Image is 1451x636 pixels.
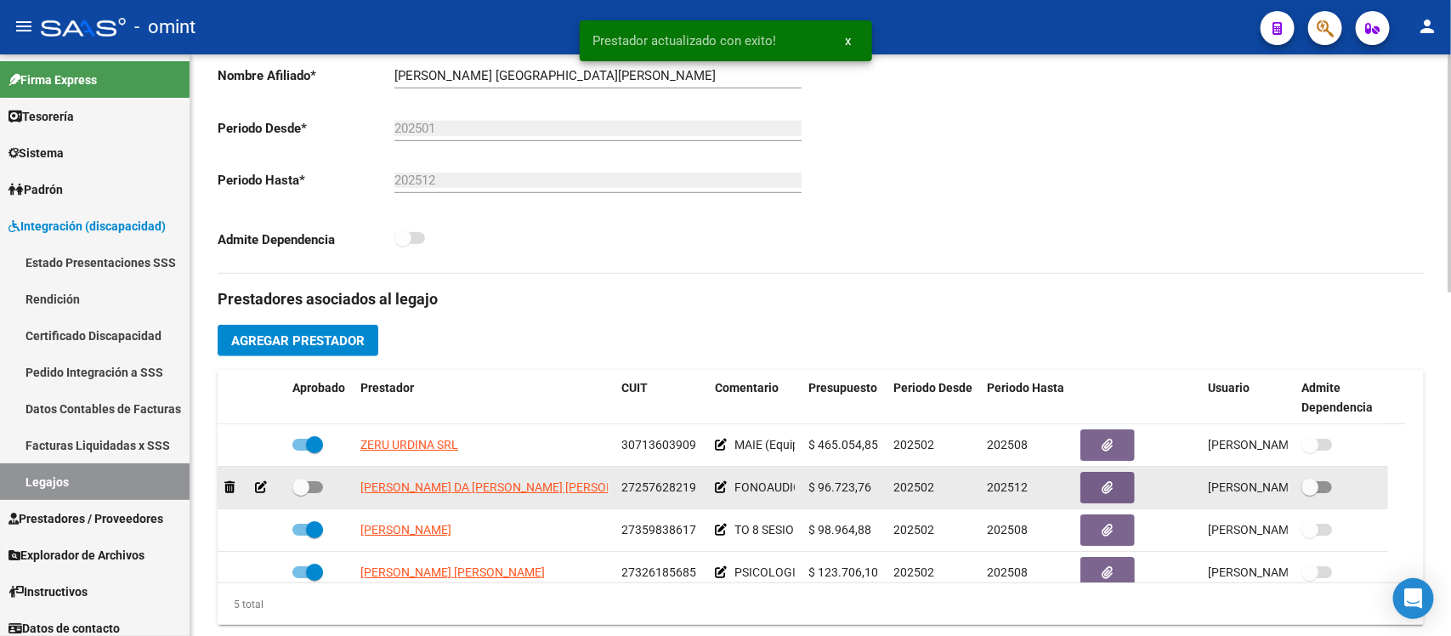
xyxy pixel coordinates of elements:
span: [PERSON_NAME] [DATE] [1208,480,1341,494]
span: Prestador actualizado con exito! [593,32,777,49]
span: Comentario [715,381,779,395]
span: Periodo Hasta [987,381,1064,395]
span: - omint [134,9,196,46]
datatable-header-cell: Comentario [708,370,802,426]
p: Nombre Afiliado [218,66,394,85]
button: x [832,26,865,56]
span: 202508 [987,438,1028,451]
span: Prestadores / Proveedores [9,509,163,528]
h3: Prestadores asociados al legajo [218,287,1424,311]
span: 202508 [987,565,1028,579]
datatable-header-cell: Periodo Desde [887,370,980,426]
span: 27359838617 [621,523,696,537]
span: 202502 [893,565,934,579]
p: Admite Dependencia [218,230,394,249]
span: [PERSON_NAME] [PERSON_NAME] [360,565,545,579]
span: 202502 [893,438,934,451]
span: PSICOLOGIA 8 SESIONES MENSUALES [734,565,940,579]
span: MAIE (Equipo) [734,438,810,451]
span: Agregar Prestador [231,333,365,349]
span: Instructivos [9,582,88,601]
span: $ 98.964,88 [808,523,871,537]
span: $ 96.723,76 [808,480,871,494]
p: Periodo Desde [218,119,394,138]
span: Usuario [1208,381,1250,395]
datatable-header-cell: CUIT [615,370,708,426]
span: 202502 [893,480,934,494]
span: Integración (discapacidad) [9,217,166,236]
datatable-header-cell: Prestador [354,370,615,426]
span: Periodo Desde [893,381,972,395]
span: 202508 [987,523,1028,537]
span: ZERU URDINA SRL [360,438,458,451]
datatable-header-cell: Presupuesto [802,370,887,426]
span: Sistema [9,144,64,162]
span: [PERSON_NAME] [DATE] [1208,565,1341,579]
datatable-header-cell: Periodo Hasta [980,370,1074,426]
span: Aprobado [292,381,345,395]
datatable-header-cell: Usuario [1201,370,1295,426]
span: 27257628219 [621,480,696,494]
mat-icon: menu [14,16,34,37]
datatable-header-cell: Aprobado [286,370,354,426]
span: Presupuesto [808,381,877,395]
span: Tesorería [9,107,74,126]
span: 27326185685 [621,565,696,579]
p: Periodo Hasta [218,171,394,190]
div: Open Intercom Messenger [1393,578,1434,619]
span: Explorador de Archivos [9,546,145,565]
span: FONOAUDIOLOGIA 8 SESIONES MENSUALES [734,480,973,494]
datatable-header-cell: Admite Dependencia [1295,370,1388,426]
span: TO 8 SESIONES MENSUALES [734,523,887,537]
span: $ 123.706,10 [808,565,878,579]
span: Firma Express [9,71,97,89]
span: 202512 [987,480,1028,494]
span: Admite Dependencia [1301,381,1373,414]
span: $ 465.054,85 [808,438,878,451]
mat-icon: person [1417,16,1437,37]
button: Agregar Prestador [218,325,378,356]
span: [PERSON_NAME] [DATE] [1208,438,1341,451]
span: [PERSON_NAME] [DATE] [1208,523,1341,537]
span: Padrón [9,180,63,199]
span: x [846,33,852,48]
span: CUIT [621,381,648,395]
span: Prestador [360,381,414,395]
div: 5 total [218,595,264,614]
span: 30713603909 [621,438,696,451]
span: [PERSON_NAME] DA [PERSON_NAME] [PERSON_NAME] [360,480,656,494]
span: 202502 [893,523,934,537]
span: [PERSON_NAME] [360,523,451,537]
